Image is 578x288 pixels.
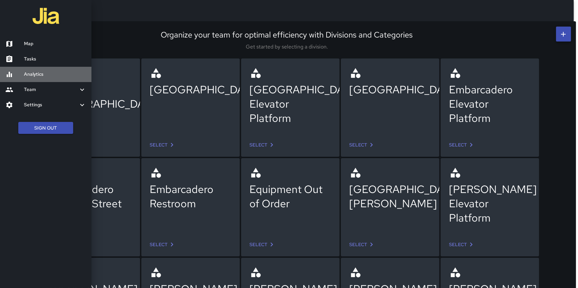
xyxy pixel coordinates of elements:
h6: Tasks [24,55,86,63]
h6: Map [24,40,86,48]
h6: Team [24,86,78,93]
img: jia-logo [33,3,59,29]
h6: Analytics [24,71,86,78]
h6: Settings [24,101,78,109]
button: Sign Out [18,122,73,134]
